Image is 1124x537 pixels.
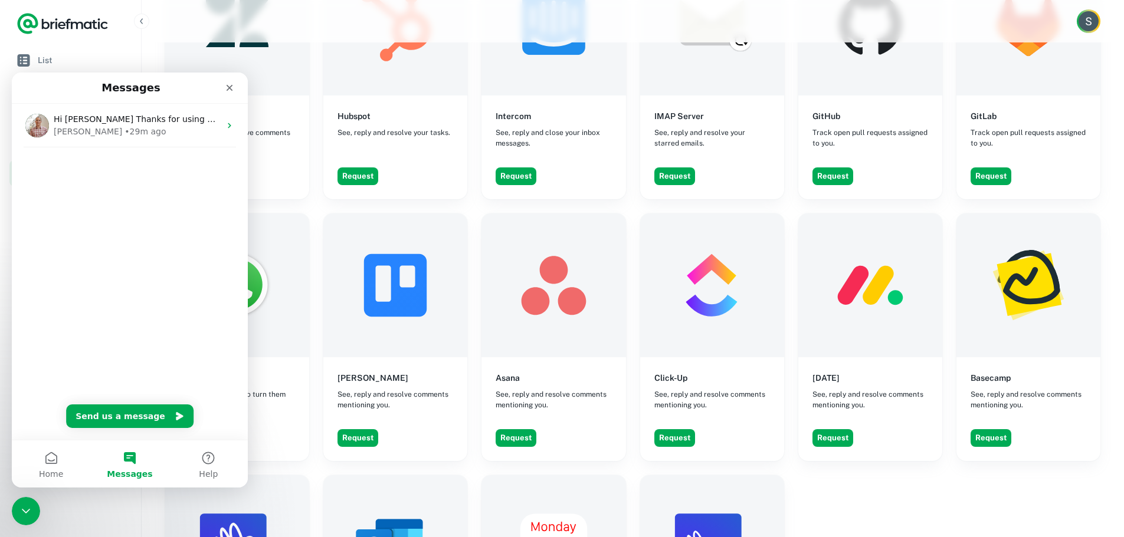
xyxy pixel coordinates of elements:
[971,127,1086,149] span: Track open pull requests assigned to you.
[654,110,704,123] h6: IMAP Server
[78,368,157,415] button: Messages
[496,167,536,185] button: Request
[9,132,132,158] a: Notes
[12,73,248,487] iframe: To enrich screen reader interactions, please activate Accessibility in Grammarly extension settings
[496,110,531,123] h6: Intercom
[971,167,1011,185] button: Request
[9,160,132,186] a: Connections
[654,127,770,149] span: See, reply and resolve your starred emails.
[496,389,611,410] span: See, reply and resolve comments mentioning you.
[17,12,109,35] a: Logo
[1079,11,1099,31] img: Sam T
[812,127,928,149] span: Track open pull requests assigned to you.
[337,371,408,384] h6: [PERSON_NAME]
[12,497,40,525] iframe: Intercom live chat
[337,110,371,123] h6: Hubspot
[654,371,687,384] h6: Click-Up
[1077,9,1100,33] button: Account button
[496,371,520,384] h6: Asana
[27,397,51,406] span: Home
[187,397,206,406] span: Help
[42,42,784,51] span: Hi [PERSON_NAME] Thanks for using Briefmatic! To help me make Briefmatic better could you please ...
[113,53,154,65] div: • 29m ago
[654,167,695,185] button: Request
[654,389,770,410] span: See, reply and resolve comments mentioning you.
[812,429,853,447] button: Request
[54,332,182,355] button: Send us a message
[9,104,132,130] a: Scheduler
[812,167,853,185] button: Request
[971,429,1011,447] button: Request
[323,213,467,357] img: Trello
[812,110,840,123] h6: GitHub
[38,54,127,67] span: List
[496,429,536,447] button: Request
[95,397,140,406] span: Messages
[481,213,625,357] img: Asana
[812,389,928,410] span: See, reply and resolve comments mentioning you.
[496,127,611,149] span: See, reply and close your inbox messages.
[158,368,236,415] button: Help
[812,371,840,384] h6: [DATE]
[337,127,450,138] span: See, reply and resolve your tasks.
[337,167,378,185] button: Request
[640,213,784,357] img: Click-Up
[337,429,378,447] button: Request
[42,53,110,65] div: [PERSON_NAME]
[956,213,1100,357] img: Basecamp
[9,75,132,101] a: Board
[971,110,997,123] h6: GitLab
[9,47,132,73] a: List
[654,429,695,447] button: Request
[971,371,1011,384] h6: Basecamp
[337,389,453,410] span: See, reply and resolve comments mentioning you.
[971,389,1086,410] span: See, reply and resolve comments mentioning you.
[798,213,942,357] img: Monday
